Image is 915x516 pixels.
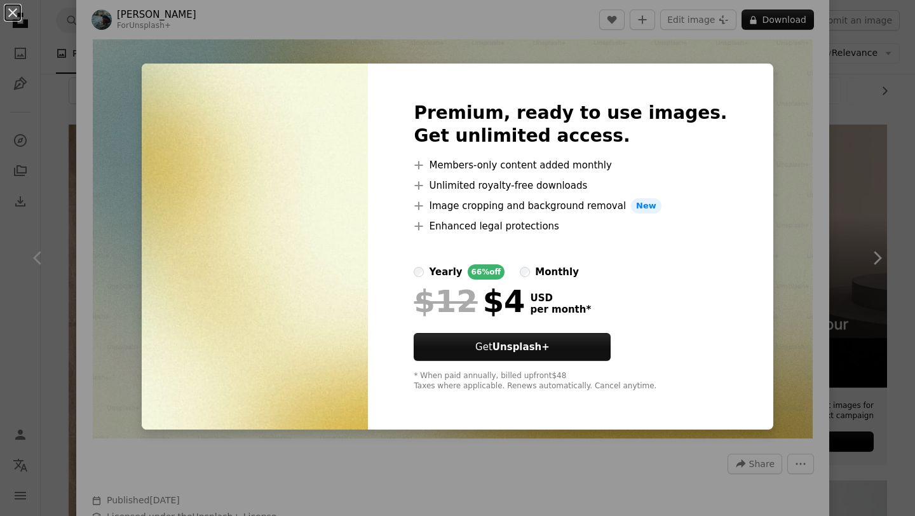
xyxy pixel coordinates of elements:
div: yearly [429,264,462,280]
span: $12 [414,285,477,318]
h2: Premium, ready to use images. Get unlimited access. [414,102,727,147]
li: Unlimited royalty-free downloads [414,178,727,193]
span: New [631,198,661,214]
li: Enhanced legal protections [414,219,727,234]
img: premium_photo-1754391430022-fdeda7e0f0c5 [142,64,368,430]
li: Image cropping and background removal [414,198,727,214]
input: yearly66%off [414,267,424,277]
strong: Unsplash+ [492,341,550,353]
input: monthly [520,267,530,277]
div: $4 [414,285,525,318]
li: Members-only content added monthly [414,158,727,173]
div: 66% off [468,264,505,280]
span: per month * [530,304,591,315]
div: monthly [535,264,579,280]
div: * When paid annually, billed upfront $48 Taxes where applicable. Renews automatically. Cancel any... [414,371,727,391]
button: GetUnsplash+ [414,333,611,361]
span: USD [530,292,591,304]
